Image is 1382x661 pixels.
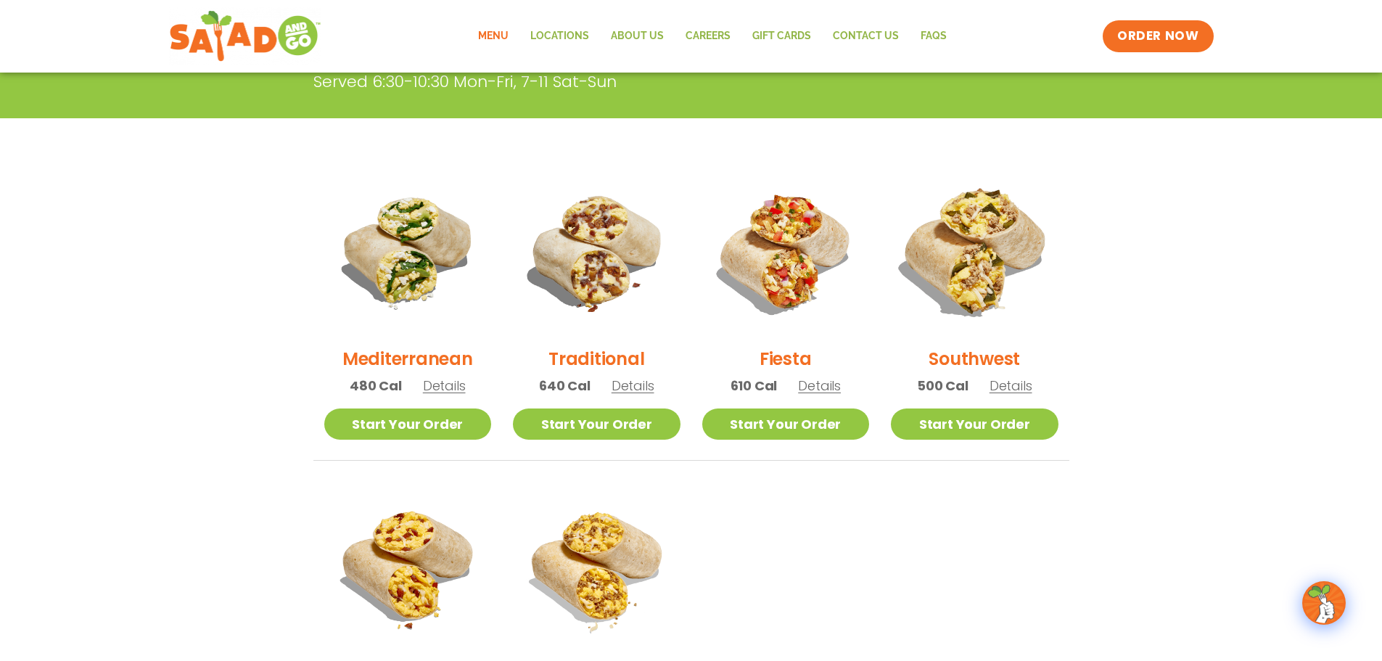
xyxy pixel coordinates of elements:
[917,376,968,395] span: 500 Cal
[169,7,322,65] img: new-SAG-logo-768×292
[876,153,1073,350] img: Product photo for Southwest
[600,20,675,53] a: About Us
[1117,28,1198,45] span: ORDER NOW
[539,376,591,395] span: 640 Cal
[702,408,870,440] a: Start Your Order
[519,20,600,53] a: Locations
[891,408,1058,440] a: Start Your Order
[675,20,741,53] a: Careers
[423,377,466,395] span: Details
[741,20,822,53] a: GIFT CARDS
[910,20,958,53] a: FAQs
[1304,583,1344,623] img: wpChatIcon
[798,377,841,395] span: Details
[612,377,654,395] span: Details
[467,20,519,53] a: Menu
[990,377,1032,395] span: Details
[342,346,473,371] h2: Mediterranean
[513,168,680,335] img: Product photo for Traditional
[1103,20,1213,52] a: ORDER NOW
[467,20,958,53] nav: Menu
[513,483,680,650] img: Product photo for Turkey Sausage, Egg & Cheese
[324,168,492,335] img: Product photo for Mediterranean Breakfast Burrito
[350,376,402,395] span: 480 Cal
[822,20,910,53] a: Contact Us
[548,346,644,371] h2: Traditional
[324,408,492,440] a: Start Your Order
[513,408,680,440] a: Start Your Order
[929,346,1020,371] h2: Southwest
[731,376,778,395] span: 610 Cal
[702,168,870,335] img: Product photo for Fiesta
[324,483,492,650] img: Product photo for Bacon, Egg & Cheese
[760,346,812,371] h2: Fiesta
[313,70,959,94] p: Served 6:30-10:30 Mon-Fri, 7-11 Sat-Sun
